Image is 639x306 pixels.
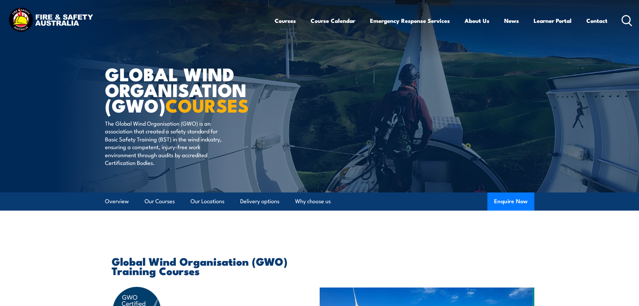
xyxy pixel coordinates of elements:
a: Our Locations [191,192,224,210]
h1: Global Wind Organisation (GWO) [105,66,271,113]
h2: Global Wind Organisation (GWO) Training Courses [112,256,289,275]
p: The Global Wind Organisation (GWO) is an association that created a safety standard for Basic Saf... [105,119,227,166]
a: Why choose us [295,192,331,210]
a: Course Calendar [311,12,355,30]
a: About Us [465,12,489,30]
a: Courses [275,12,296,30]
a: Delivery options [240,192,279,210]
a: Overview [105,192,129,210]
a: News [504,12,519,30]
a: Our Courses [145,192,175,210]
a: Learner Portal [534,12,572,30]
strong: COURSES [165,91,249,119]
button: Enquire Now [487,192,534,211]
a: Emergency Response Services [370,12,450,30]
a: Contact [586,12,607,30]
